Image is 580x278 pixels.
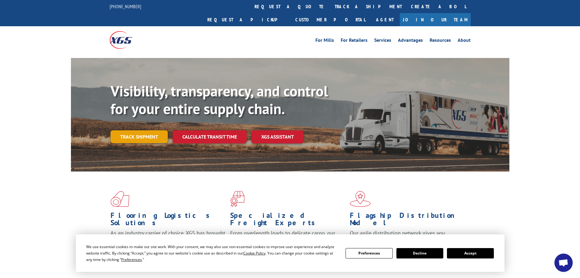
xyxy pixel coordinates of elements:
a: Calculate transit time [173,130,247,143]
a: Request a pickup [203,13,291,26]
span: Preferences [121,257,142,262]
p: From overlength loads to delicate cargo, our experienced staff knows the best way to move your fr... [230,229,345,257]
img: xgs-icon-total-supply-chain-intelligence-red [111,191,129,207]
a: XGS ASSISTANT [251,130,304,143]
img: xgs-icon-focused-on-flooring-red [230,191,244,207]
a: Agent [370,13,400,26]
h1: Specialized Freight Experts [230,212,345,229]
div: We use essential cookies to make our site work. With your consent, we may also use non-essential ... [86,244,338,263]
a: Resources [430,38,451,45]
a: Services [374,38,391,45]
span: Cookie Policy [243,251,265,256]
b: Visibility, transparency, and control for your entire supply chain. [111,81,328,118]
button: Preferences [346,248,392,258]
a: [PHONE_NUMBER] [110,3,141,9]
h1: Flagship Distribution Model [350,212,465,229]
a: Join Our Team [400,13,471,26]
button: Decline [396,248,443,258]
span: As an industry carrier of choice, XGS has brought innovation and dedication to flooring logistics... [111,229,225,251]
a: Advantages [398,38,423,45]
div: Open chat [554,254,573,272]
div: Cookie Consent Prompt [76,234,504,272]
span: Our agile distribution network gives you nationwide inventory management on demand. [350,229,462,244]
a: For Retailers [341,38,367,45]
a: About [458,38,471,45]
a: For Mills [315,38,334,45]
a: Customer Portal [291,13,370,26]
a: Track shipment [111,130,168,143]
button: Accept [447,248,494,258]
h1: Flooring Logistics Solutions [111,212,226,229]
img: xgs-icon-flagship-distribution-model-red [350,191,371,207]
